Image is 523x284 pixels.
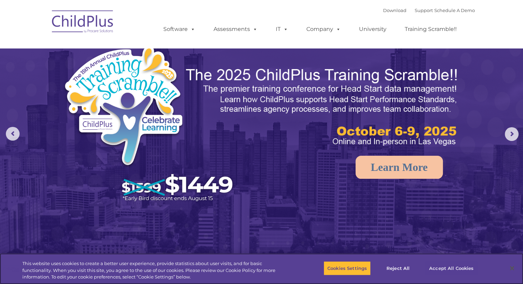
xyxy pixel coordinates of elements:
span: Last name [96,45,117,51]
a: IT [269,22,295,36]
div: This website uses cookies to create a better user experience, provide statistics about user visit... [22,260,288,281]
a: Support [415,8,433,13]
button: Reject All [377,261,420,275]
a: Learn More [356,156,443,179]
span: Phone number [96,74,125,79]
a: Software [156,22,202,36]
button: Close [504,261,520,276]
a: Download [383,8,406,13]
button: Accept All Cookies [425,261,477,275]
img: ChildPlus by Procare Solutions [48,6,117,40]
a: University [352,22,393,36]
a: Schedule A Demo [434,8,475,13]
font: | [383,8,475,13]
button: Cookies Settings [324,261,371,275]
a: Company [299,22,348,36]
a: Assessments [207,22,264,36]
a: Training Scramble!! [398,22,464,36]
